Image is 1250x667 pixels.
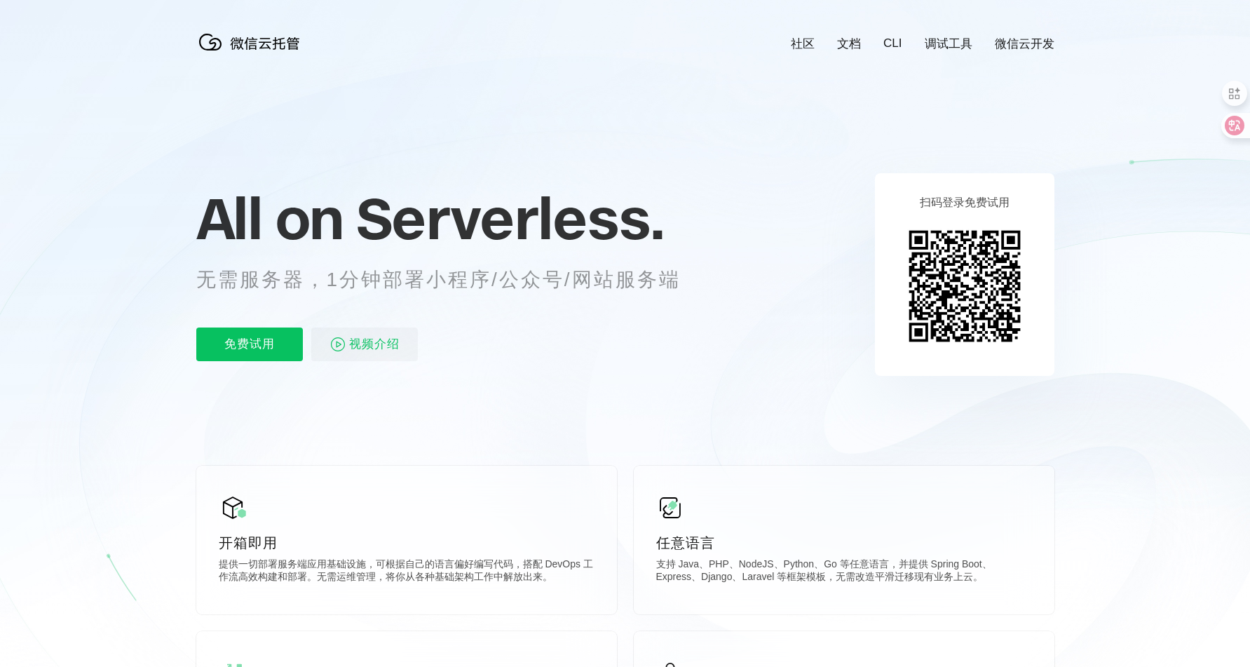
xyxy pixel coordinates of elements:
span: All on [196,183,343,253]
p: 无需服务器，1分钟部署小程序/公众号/网站服务端 [196,266,707,294]
p: 扫码登录免费试用 [920,196,1010,210]
span: 视频介绍 [349,328,400,361]
p: 提供一切部署服务端应用基础设施，可根据自己的语言偏好编写代码，搭配 DevOps 工作流高效构建和部署。无需运维管理，将你从各种基础架构工作中解放出来。 [219,558,595,586]
a: 文档 [837,36,861,52]
a: 社区 [791,36,815,52]
span: Serverless. [356,183,664,253]
img: 微信云托管 [196,28,308,56]
p: 开箱即用 [219,533,595,553]
a: 调试工具 [925,36,972,52]
p: 支持 Java、PHP、NodeJS、Python、Go 等任意语言，并提供 Spring Boot、Express、Django、Laravel 等框架模板，无需改造平滑迁移现有业务上云。 [656,558,1032,586]
a: CLI [883,36,902,50]
a: 微信云托管 [196,46,308,58]
p: 免费试用 [196,328,303,361]
p: 任意语言 [656,533,1032,553]
img: video_play.svg [330,336,346,353]
a: 微信云开发 [995,36,1054,52]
